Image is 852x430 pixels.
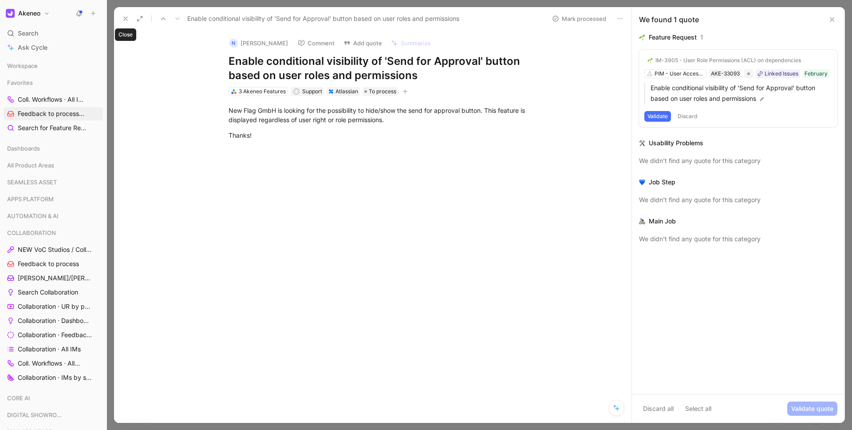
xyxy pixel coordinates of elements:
[4,226,103,384] div: COLLABORATIONNEW VoC Studios / CollaborationFeedback to process[PERSON_NAME]/[PERSON_NAME] CallsS...
[639,234,837,244] div: We didn’t find any quote for this category
[4,159,103,175] div: All Product Areas
[4,175,103,191] div: SEAMLESS ASSET
[4,209,103,225] div: AUTOMATION & AI
[4,142,103,155] div: Dashboards
[4,175,103,189] div: SEAMLESS ASSET
[18,28,38,39] span: Search
[4,328,103,342] a: Collaboration · Feedback by source
[4,408,103,424] div: DIGITAL SHOWROOM
[4,7,52,20] button: AkeneoAkeneo
[651,83,832,104] p: Enable conditional visibility of 'Send for Approval' button based on user roles and permissions
[548,12,610,25] button: Mark processed
[4,357,103,370] a: Coll. Workflows · All IMs
[229,106,536,124] div: New Flag GmbH is looking for the possibility to hide/show the send for approval button. This feat...
[4,257,103,271] a: Feedback to process
[187,13,459,24] span: Enable conditional visibility of 'Send for Approval' button based on user roles and permissions
[18,316,91,325] span: Collaboration · Dashboard
[4,371,103,384] a: Collaboration · IMs by status
[401,39,431,47] span: Summarize
[639,195,837,205] div: We didn’t find any quote for this category
[4,391,103,405] div: CORE AI
[18,330,93,339] span: Collaboration · Feedback by source
[700,32,703,43] div: 1
[18,42,47,53] span: Ask Cycle
[369,87,396,96] span: To process
[647,58,653,63] img: 🌱
[4,209,103,223] div: AUTOMATION & AI
[4,300,103,313] a: Collaboration · UR by project
[7,195,54,203] span: APPS PLATFORM
[4,192,103,206] div: APPS PLATFORM
[7,410,66,419] span: DIGITAL SHOWROOM
[649,216,676,227] div: Main Job
[18,9,40,17] h1: Akeneo
[649,138,703,148] div: Usability Problems
[18,302,91,311] span: Collaboration · UR by project
[18,259,79,268] span: Feedback to process
[4,121,103,135] a: Search for Feature Requests
[4,142,103,158] div: Dashboards
[787,402,837,416] button: Validate quote
[649,32,697,43] div: Feature Request
[4,93,103,106] a: Coll. Workflows · All IMs
[674,111,701,122] button: Discard
[639,14,699,25] div: We found 1 quote
[4,27,103,40] div: Search
[4,271,103,285] a: [PERSON_NAME]/[PERSON_NAME] Calls
[4,226,103,239] div: COLLABORATION
[229,39,238,48] div: N
[339,37,386,49] button: Add quote
[294,37,339,49] button: Comment
[644,111,671,122] button: Validate
[4,41,103,54] a: Ask Cycle
[18,245,92,254] span: NEW VoC Studios / Collaboration
[7,178,57,187] span: SEAMLESS ASSET
[229,54,536,83] h1: Enable conditional visibility of 'Send for Approval' button based on user roles and permissions
[7,144,40,153] span: Dashboards
[7,228,56,237] span: COLLABORATION
[4,408,103,422] div: DIGITAL SHOWROOM
[229,131,536,140] div: Thanks!
[4,59,103,72] div: Workspace
[302,88,322,95] span: Support
[387,37,435,49] button: Summarize
[7,61,38,70] span: Workspace
[639,179,645,185] img: 💙
[639,218,645,224] img: 🚴‍♂️
[6,9,15,18] img: Akeneo
[7,394,30,402] span: CORE AI
[639,155,837,166] div: We didn’t find any quote for this category
[4,107,103,120] a: Feedback to processCOLLABORATION
[644,55,804,66] button: 🌱IM-3905 - User Role Permissions (ACL) on dependencies
[18,359,82,368] span: Coll. Workflows · All IMs
[7,211,59,220] span: AUTOMATION & AI
[335,87,358,96] div: Atlassian
[363,87,398,96] div: To process
[18,123,88,133] span: Search for Feature Requests
[639,34,645,40] img: 🌱
[239,87,286,96] div: 3 Akeneo Features
[4,314,103,327] a: Collaboration · Dashboard
[4,286,103,299] a: Search Collaboration
[759,96,765,102] img: pen.svg
[225,36,292,50] button: N[PERSON_NAME]
[4,243,103,256] a: NEW VoC Studios / Collaboration
[18,109,87,119] span: Feedback to process
[7,161,54,170] span: All Product Areas
[681,402,715,416] button: Select all
[18,345,81,354] span: Collaboration · All IMs
[18,288,78,297] span: Search Collaboration
[655,57,801,64] div: IM-3905 - User Role Permissions (ACL) on dependencies
[649,177,675,187] div: Job Step
[7,78,33,87] span: Favorites
[4,391,103,407] div: CORE AI
[4,76,103,89] div: Favorites
[18,95,88,104] span: Coll. Workflows · All IMs
[4,342,103,356] a: Collaboration · All IMs
[639,402,678,416] button: Discard all
[294,89,299,94] div: S
[18,274,94,283] span: [PERSON_NAME]/[PERSON_NAME] Calls
[4,192,103,208] div: APPS PLATFORM
[639,140,645,146] img: 🛠️
[115,28,136,41] div: Close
